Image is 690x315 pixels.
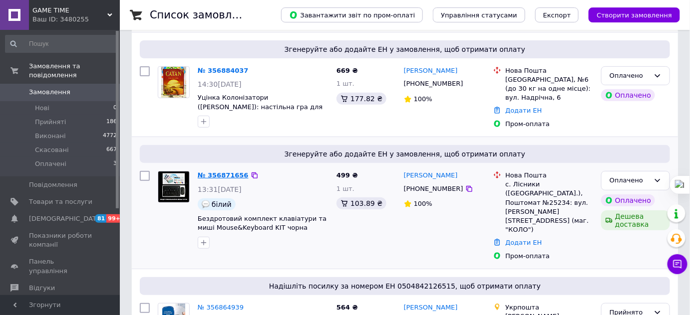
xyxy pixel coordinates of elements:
div: 103.89 ₴ [337,197,386,209]
a: Створити замовлення [579,11,680,18]
div: Нова Пошта [505,66,593,75]
div: с. Лісники ([GEOGRAPHIC_DATA].), Поштомат №25234: вул. [PERSON_NAME][STREET_ADDRESS] (маг. "КОЛО") [505,180,593,234]
span: Згенеруйте або додайте ЕН у замовлення, щоб отримати оплату [144,149,666,159]
a: [PERSON_NAME] [404,303,458,313]
div: Ваш ID: 3480255 [32,15,120,24]
span: 4772 [103,132,117,141]
span: Оплачені [35,159,66,168]
span: Створити замовлення [597,11,672,19]
span: [DEMOGRAPHIC_DATA] [29,214,103,223]
span: Експорт [543,11,571,19]
span: Скасовані [35,146,69,155]
div: Дешева доставка [601,210,670,230]
span: Замовлення [29,88,70,97]
div: Оплачено [610,175,650,186]
div: [GEOGRAPHIC_DATA], №6 (до 30 кг на одне місце): вул. Надрічна, 6 [505,75,593,103]
span: білий [212,200,232,208]
a: Додати ЕН [505,239,542,246]
span: Відгуки [29,284,55,293]
span: GAME TIME [32,6,107,15]
img: Фото товару [158,171,189,202]
a: Додати ЕН [505,107,542,114]
span: 1 шт. [337,80,354,87]
a: Фото товару [158,171,190,203]
span: 100% [414,95,432,103]
span: Показники роботи компанії [29,231,92,249]
div: Укрпошта [505,303,593,312]
span: 0 [113,104,117,113]
a: [PERSON_NAME] [404,171,458,180]
div: 177.82 ₴ [337,93,386,105]
span: 99+ [106,214,123,223]
button: Чат з покупцем [668,254,688,274]
span: 100% [414,200,432,207]
span: 81 [95,214,106,223]
span: 3 [113,159,117,168]
span: 186 [106,118,117,127]
span: Завантажити звіт по пром-оплаті [289,10,415,19]
span: Надішліть посилку за номером ЕН 0504842126515, щоб отримати оплату [144,281,666,291]
span: Виконані [35,132,66,141]
a: № 356884037 [198,67,249,74]
button: Завантажити звіт по пром-оплаті [281,7,423,22]
input: Пошук [5,35,118,53]
span: Повідомлення [29,180,77,189]
span: Згенеруйте або додайте ЕН у замовлення, щоб отримати оплату [144,44,666,54]
img: Фото товару [161,67,186,98]
h1: Список замовлень [150,9,251,21]
a: Фото товару [158,66,190,98]
a: [PERSON_NAME] [404,66,458,76]
span: 667 [106,146,117,155]
span: 14:30[DATE] [198,80,242,88]
div: Оплачено [601,89,655,101]
span: Нові [35,104,49,113]
a: Бездротовий комплект клавіатури та миші Mouse&Keyboard KIT чорна [198,215,327,232]
span: 1 шт. [337,185,354,192]
span: 669 ₴ [337,67,358,74]
div: Нова Пошта [505,171,593,180]
span: Товари та послуги [29,197,92,206]
div: [PHONE_NUMBER] [402,77,465,90]
div: Пром-оплата [505,120,593,129]
span: Панель управління [29,257,92,275]
button: Створити замовлення [589,7,680,22]
span: 13:31[DATE] [198,185,242,193]
span: 564 ₴ [337,304,358,311]
img: :speech_balloon: [202,200,210,208]
a: № 356871656 [198,171,249,179]
div: Оплачено [601,194,655,206]
div: [PHONE_NUMBER] [402,182,465,195]
a: № 356864939 [198,304,244,311]
button: Управління статусами [433,7,525,22]
span: Замовлення та повідомлення [29,62,120,80]
span: 499 ₴ [337,171,358,179]
span: Прийняті [35,118,66,127]
div: Оплачено [610,71,650,81]
button: Експорт [535,7,579,22]
a: Уцінка Колонізатори ([PERSON_NAME]): настільна гра для всієї родини! 3-4 гравці + у подарунок пра... [198,94,323,129]
div: Пром-оплата [505,252,593,261]
span: Управління статусами [441,11,517,19]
